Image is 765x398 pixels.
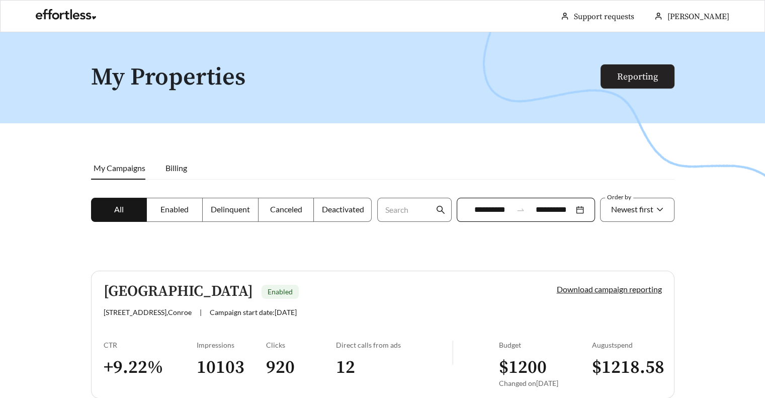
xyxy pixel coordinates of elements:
[268,287,293,296] span: Enabled
[516,205,525,214] span: swap-right
[104,356,197,379] h3: + 9.22 %
[211,204,250,214] span: Delinquent
[499,379,592,387] div: Changed on [DATE]
[452,341,453,365] img: line
[94,163,145,173] span: My Campaigns
[160,204,189,214] span: Enabled
[266,356,336,379] h3: 920
[336,341,452,349] div: Direct calls from ads
[104,341,197,349] div: CTR
[197,341,267,349] div: Impressions
[574,12,634,22] a: Support requests
[104,308,192,316] span: [STREET_ADDRESS] , Conroe
[266,341,336,349] div: Clicks
[592,356,662,379] h3: $ 1218.58
[270,204,302,214] span: Canceled
[601,64,674,89] button: Reporting
[165,163,187,173] span: Billing
[336,356,452,379] h3: 12
[436,205,445,214] span: search
[321,204,364,214] span: Deactivated
[667,12,729,22] span: [PERSON_NAME]
[617,71,658,83] a: Reporting
[200,308,202,316] span: |
[516,205,525,214] span: to
[499,356,592,379] h3: $ 1200
[114,204,124,214] span: All
[499,341,592,349] div: Budget
[91,64,602,91] h1: My Properties
[210,308,297,316] span: Campaign start date: [DATE]
[557,284,662,294] a: Download campaign reporting
[592,341,662,349] div: August spend
[611,204,653,214] span: Newest first
[104,283,253,300] h5: [GEOGRAPHIC_DATA]
[197,356,267,379] h3: 10103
